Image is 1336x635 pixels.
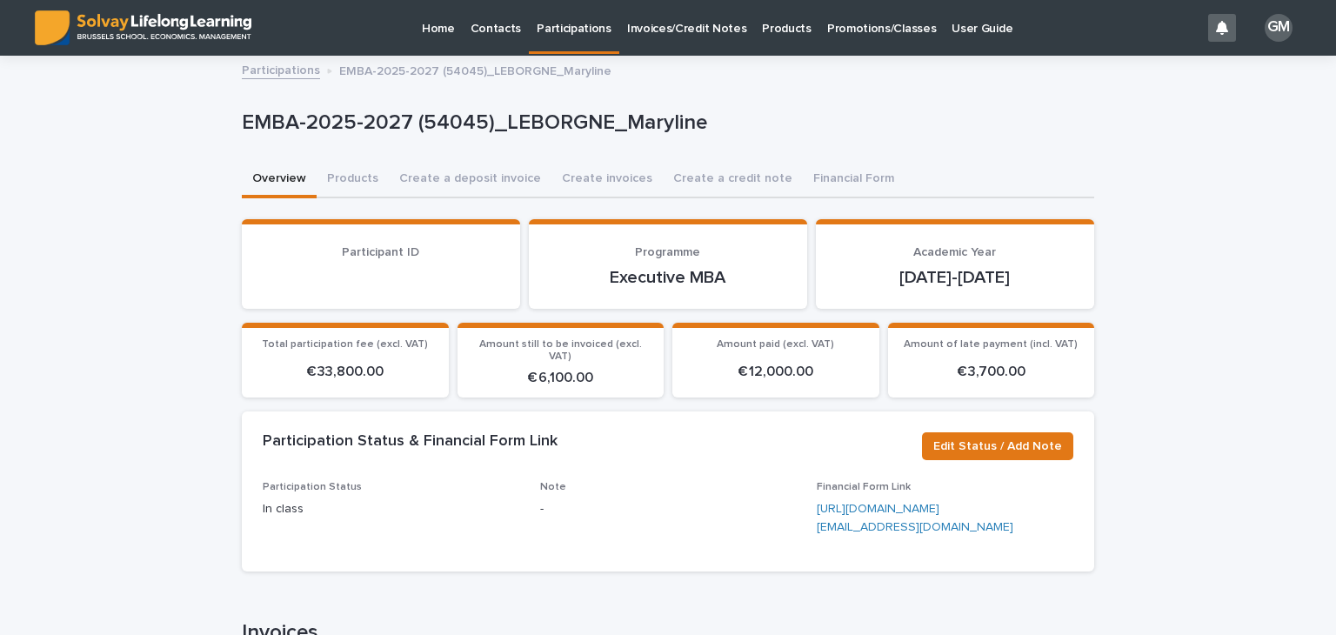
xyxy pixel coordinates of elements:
span: Amount of late payment (incl. VAT) [904,339,1078,350]
span: Note [540,482,566,492]
span: Amount still to be invoiced (excl. VAT) [479,339,642,362]
p: € 6,100.00 [468,370,654,386]
button: Overview [242,162,317,198]
a: [URL][DOMAIN_NAME][EMAIL_ADDRESS][DOMAIN_NAME] [817,503,1013,533]
span: Financial Form Link [817,482,911,492]
p: [DATE]-[DATE] [837,267,1073,288]
span: Academic Year [913,246,996,258]
button: Financial Form [803,162,905,198]
p: Executive MBA [550,267,786,288]
span: Participant ID [342,246,419,258]
button: Edit Status / Add Note [922,432,1073,460]
div: GM [1265,14,1293,42]
span: Participation Status [263,482,362,492]
p: - [540,500,797,518]
p: € 3,700.00 [898,364,1085,380]
button: Create invoices [551,162,663,198]
img: ED0IkcNQHGZZMpCVrDht [35,10,251,45]
p: EMBA-2025-2027 (54045)_LEBORGNE_Maryline [242,110,1087,136]
a: Participations [242,59,320,79]
span: Programme [635,246,700,258]
button: Create a deposit invoice [389,162,551,198]
button: Create a credit note [663,162,803,198]
span: Amount paid (excl. VAT) [717,339,834,350]
span: Edit Status / Add Note [933,438,1062,455]
p: In class [263,500,519,518]
button: Products [317,162,389,198]
h2: Participation Status & Financial Form Link [263,432,558,451]
span: Total participation fee (excl. VAT) [262,339,428,350]
p: EMBA-2025-2027 (54045)_LEBORGNE_Maryline [339,60,611,79]
p: € 12,000.00 [683,364,869,380]
p: € 33,800.00 [252,364,438,380]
